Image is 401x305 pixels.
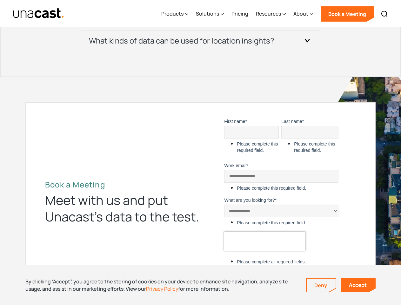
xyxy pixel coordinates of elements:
a: Pricing [231,1,248,27]
div: Products [161,1,188,27]
div: Products [161,10,184,17]
span: First name [224,119,245,124]
div: About [293,10,308,17]
iframe: reCAPTCHA [224,232,305,251]
a: home [13,8,64,19]
h2: Book a Meeting [45,180,201,189]
a: Book a Meeting [321,6,374,22]
div: Resources [256,10,281,17]
div: Meet with us and put Unacast’s data to the test. [45,192,201,225]
div: Solutions [196,1,224,27]
div: By clicking “Accept”, you agree to the storing of cookies on your device to enhance site navigati... [25,278,297,292]
label: Please complete this required field. [237,185,338,191]
a: Deny [307,279,336,292]
span: Last name [281,119,302,124]
img: Unacast text logo [13,8,64,19]
label: Please complete this required field. [237,141,281,153]
label: Please complete this required field. [294,141,338,153]
span: What are you looking for? [224,198,275,203]
a: Privacy Policy [146,285,178,292]
label: Please complete all required fields. [237,259,338,265]
div: About [293,1,313,27]
a: Accept [341,278,376,292]
label: Please complete this required field. [237,220,338,226]
img: Search icon [381,10,388,18]
span: Work email [224,163,246,168]
div: Resources [256,1,286,27]
h3: What kinds of data can be used for location insights? [89,36,274,46]
div: Solutions [196,10,219,17]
